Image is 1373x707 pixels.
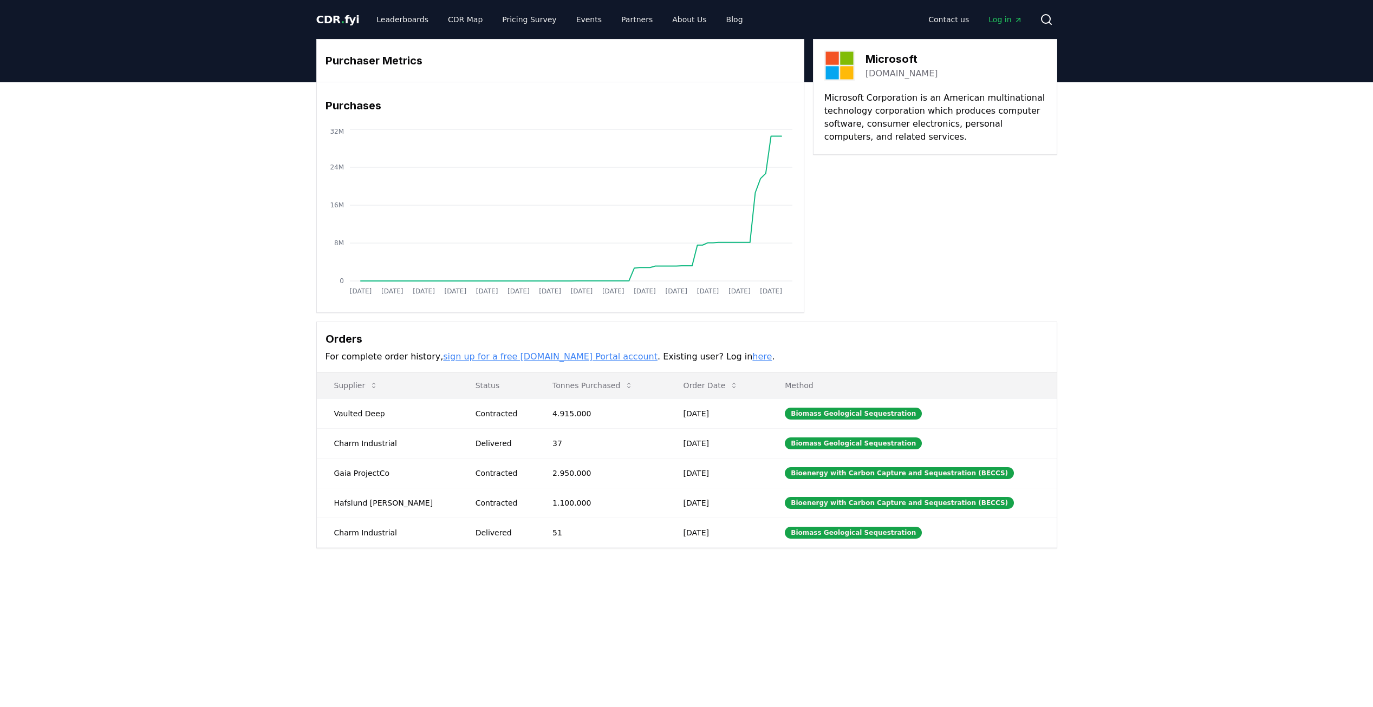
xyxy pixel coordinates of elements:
td: [DATE] [666,458,768,488]
tspan: [DATE] [697,287,719,295]
nav: Main [368,10,751,29]
button: Tonnes Purchased [544,375,642,396]
div: Bioenergy with Carbon Capture and Sequestration (BECCS) [785,467,1014,479]
img: Microsoft-logo [824,50,855,81]
p: For complete order history, . Existing user? Log in . [326,350,1048,363]
td: Vaulted Deep [317,398,458,428]
tspan: [DATE] [665,287,687,295]
p: Microsoft Corporation is an American multinational technology corporation which produces computer... [824,91,1046,143]
span: Log in [988,14,1022,25]
tspan: [DATE] [539,287,561,295]
div: Contracted [476,408,526,419]
tspan: [DATE] [634,287,656,295]
tspan: 0 [340,277,344,285]
tspan: [DATE] [413,287,435,295]
tspan: [DATE] [760,287,782,295]
td: 4.915.000 [535,398,666,428]
td: [DATE] [666,428,768,458]
div: Biomass Geological Sequestration [785,437,922,449]
p: Method [776,380,1047,391]
div: Delivered [476,527,526,538]
div: Delivered [476,438,526,449]
a: Pricing Survey [493,10,565,29]
tspan: 8M [334,239,344,247]
td: 1.100.000 [535,488,666,518]
h3: Purchaser Metrics [326,53,795,69]
td: Gaia ProjectCo [317,458,458,488]
h3: Purchases [326,97,795,114]
div: Biomass Geological Sequestration [785,527,922,539]
a: here [752,351,772,362]
span: CDR fyi [316,13,360,26]
p: Status [467,380,526,391]
td: Charm Industrial [317,518,458,547]
td: 51 [535,518,666,547]
button: Order Date [675,375,747,396]
button: Supplier [326,375,387,396]
tspan: [DATE] [349,287,372,295]
a: Partners [613,10,661,29]
td: [DATE] [666,518,768,547]
td: Hafslund [PERSON_NAME] [317,488,458,518]
a: About Us [663,10,715,29]
td: Charm Industrial [317,428,458,458]
div: Contracted [476,468,526,479]
td: [DATE] [666,398,768,428]
div: Biomass Geological Sequestration [785,408,922,420]
nav: Main [920,10,1031,29]
tspan: [DATE] [444,287,466,295]
tspan: 32M [330,128,344,135]
tspan: 16M [330,201,344,209]
a: Blog [718,10,752,29]
h3: Orders [326,331,1048,347]
a: [DOMAIN_NAME] [866,67,938,80]
a: CDR Map [439,10,491,29]
div: Contracted [476,497,526,508]
a: Events [568,10,610,29]
tspan: [DATE] [381,287,403,295]
tspan: [DATE] [570,287,593,295]
div: Bioenergy with Carbon Capture and Sequestration (BECCS) [785,497,1014,509]
td: 2.950.000 [535,458,666,488]
tspan: [DATE] [507,287,530,295]
td: [DATE] [666,488,768,518]
a: Log in [980,10,1031,29]
tspan: 24M [330,163,344,171]
tspan: [DATE] [602,287,624,295]
a: Leaderboards [368,10,437,29]
span: . [341,13,344,26]
tspan: [DATE] [476,287,498,295]
h3: Microsoft [866,51,938,67]
tspan: [DATE] [728,287,751,295]
a: Contact us [920,10,978,29]
a: sign up for a free [DOMAIN_NAME] Portal account [443,351,658,362]
td: 37 [535,428,666,458]
a: CDR.fyi [316,12,360,27]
